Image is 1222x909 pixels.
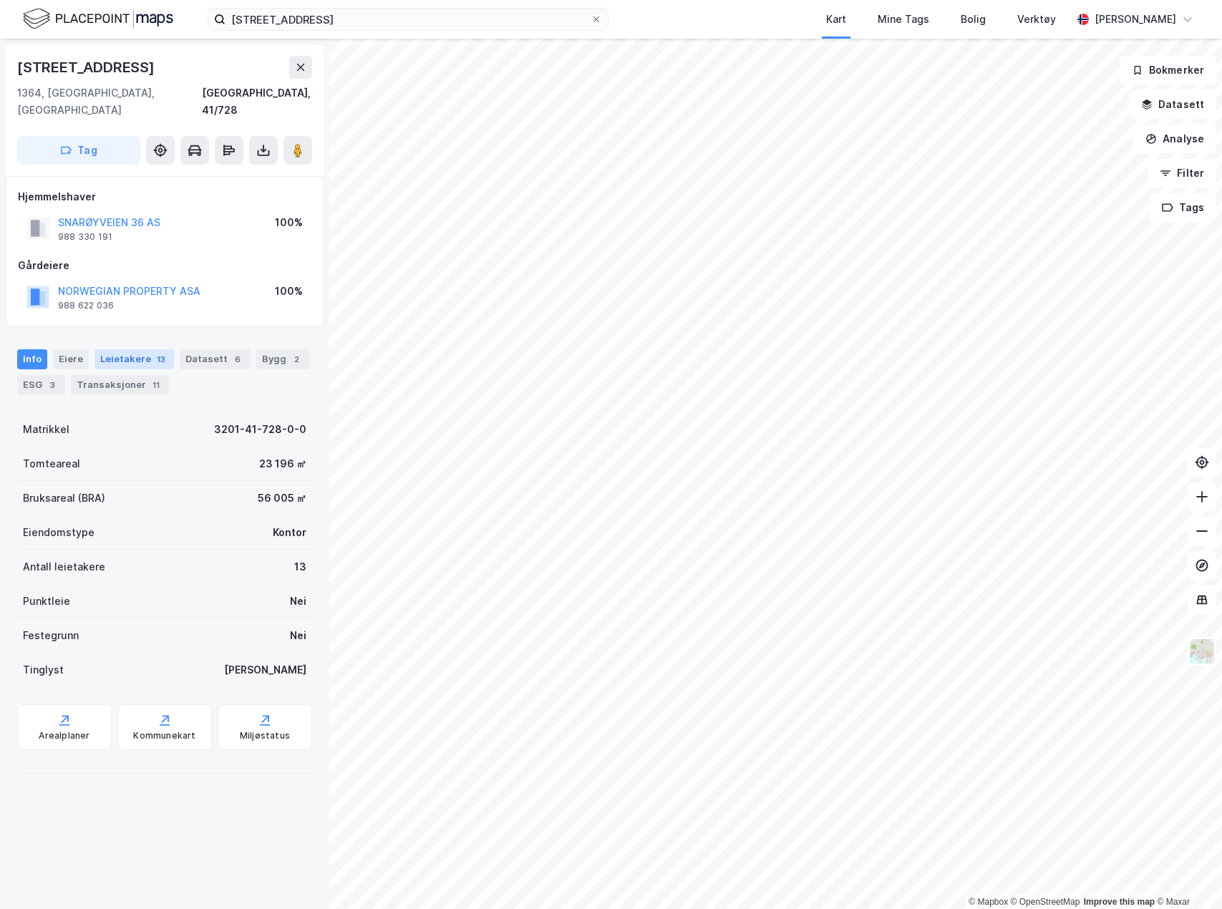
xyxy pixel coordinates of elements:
div: 1364, [GEOGRAPHIC_DATA], [GEOGRAPHIC_DATA] [17,84,202,119]
div: Eiendomstype [23,524,94,541]
button: Bokmerker [1120,56,1216,84]
div: Kontor [273,524,306,541]
div: Info [17,349,47,369]
div: 23 196 ㎡ [259,455,306,472]
div: [PERSON_NAME] [1095,11,1176,28]
a: Mapbox [969,897,1008,907]
button: Analyse [1133,125,1216,153]
div: Nei [290,593,306,610]
div: Bygg [256,349,309,369]
div: Bruksareal (BRA) [23,490,105,507]
a: OpenStreetMap [1011,897,1080,907]
div: Eiere [53,349,89,369]
div: Nei [290,627,306,644]
div: Matrikkel [23,421,69,438]
div: 988 330 191 [58,231,112,243]
div: Kommunekart [133,730,195,742]
div: 2 [289,352,304,366]
div: Arealplaner [39,730,89,742]
div: [PERSON_NAME] [224,661,306,679]
button: Datasett [1129,90,1216,119]
div: Verktøy [1017,11,1056,28]
button: Tags [1150,193,1216,222]
img: logo.f888ab2527a4732fd821a326f86c7f29.svg [23,6,173,31]
div: 988 622 036 [58,300,114,311]
div: Leietakere [94,349,174,369]
div: 100% [275,214,303,231]
div: 56 005 ㎡ [258,490,306,507]
div: 3 [45,378,59,392]
div: 3201-41-728-0-0 [214,421,306,438]
button: Filter [1148,159,1216,188]
a: Improve this map [1084,897,1155,907]
div: Hjemmelshaver [18,188,311,205]
div: ESG [17,375,65,395]
div: 11 [149,378,163,392]
div: Tinglyst [23,661,64,679]
div: Festegrunn [23,627,79,644]
div: 100% [275,283,303,300]
div: [GEOGRAPHIC_DATA], 41/728 [202,84,312,119]
button: Tag [17,136,140,165]
div: [STREET_ADDRESS] [17,56,157,79]
input: Søk på adresse, matrikkel, gårdeiere, leietakere eller personer [226,9,591,30]
div: Gårdeiere [18,257,311,274]
iframe: Chat Widget [1150,840,1222,909]
div: Datasett [180,349,251,369]
div: Tomteareal [23,455,80,472]
img: Z [1188,638,1216,665]
div: 6 [231,352,245,366]
div: Antall leietakere [23,558,105,575]
div: 13 [154,352,168,366]
div: Punktleie [23,593,70,610]
div: Transaksjoner [71,375,169,395]
div: Bolig [961,11,986,28]
div: Mine Tags [878,11,929,28]
div: Kart [826,11,846,28]
div: 13 [294,558,306,575]
div: Miljøstatus [240,730,290,742]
